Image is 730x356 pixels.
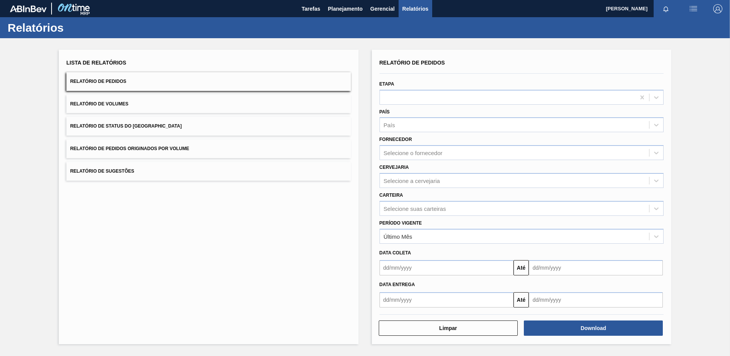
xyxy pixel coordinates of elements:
[380,250,411,256] span: Data coleta
[8,23,143,32] h1: Relatórios
[66,162,351,181] button: Relatório de Sugestões
[689,4,698,13] img: userActions
[514,260,529,275] button: Até
[70,101,128,107] span: Relatório de Volumes
[328,4,363,13] span: Planejamento
[70,123,182,129] span: Relatório de Status do [GEOGRAPHIC_DATA]
[380,193,403,198] label: Carteira
[384,205,446,212] div: Selecione suas carteiras
[380,292,514,307] input: dd/mm/yyyy
[66,95,351,113] button: Relatório de Volumes
[380,137,412,142] label: Fornecedor
[66,117,351,136] button: Relatório de Status do [GEOGRAPHIC_DATA]
[384,177,440,184] div: Selecione a cervejaria
[402,4,428,13] span: Relatórios
[713,4,722,13] img: Logout
[529,292,663,307] input: dd/mm/yyyy
[380,60,445,66] span: Relatório de Pedidos
[380,220,422,226] label: Período Vigente
[379,320,518,336] button: Limpar
[384,150,443,156] div: Selecione o fornecedor
[66,72,351,91] button: Relatório de Pedidos
[302,4,320,13] span: Tarefas
[380,282,415,287] span: Data entrega
[66,139,351,158] button: Relatório de Pedidos Originados por Volume
[380,81,394,87] label: Etapa
[380,260,514,275] input: dd/mm/yyyy
[380,165,409,170] label: Cervejaria
[70,146,189,151] span: Relatório de Pedidos Originados por Volume
[384,122,395,128] div: País
[70,168,134,174] span: Relatório de Sugestões
[380,109,390,115] label: País
[66,60,126,66] span: Lista de Relatórios
[370,4,395,13] span: Gerencial
[70,79,126,84] span: Relatório de Pedidos
[10,5,47,12] img: TNhmsLtSVTkK8tSr43FrP2fwEKptu5GPRR3wAAAABJRU5ErkJggg==
[514,292,529,307] button: Até
[524,320,663,336] button: Download
[529,260,663,275] input: dd/mm/yyyy
[384,233,412,239] div: Último Mês
[654,3,678,14] button: Notificações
